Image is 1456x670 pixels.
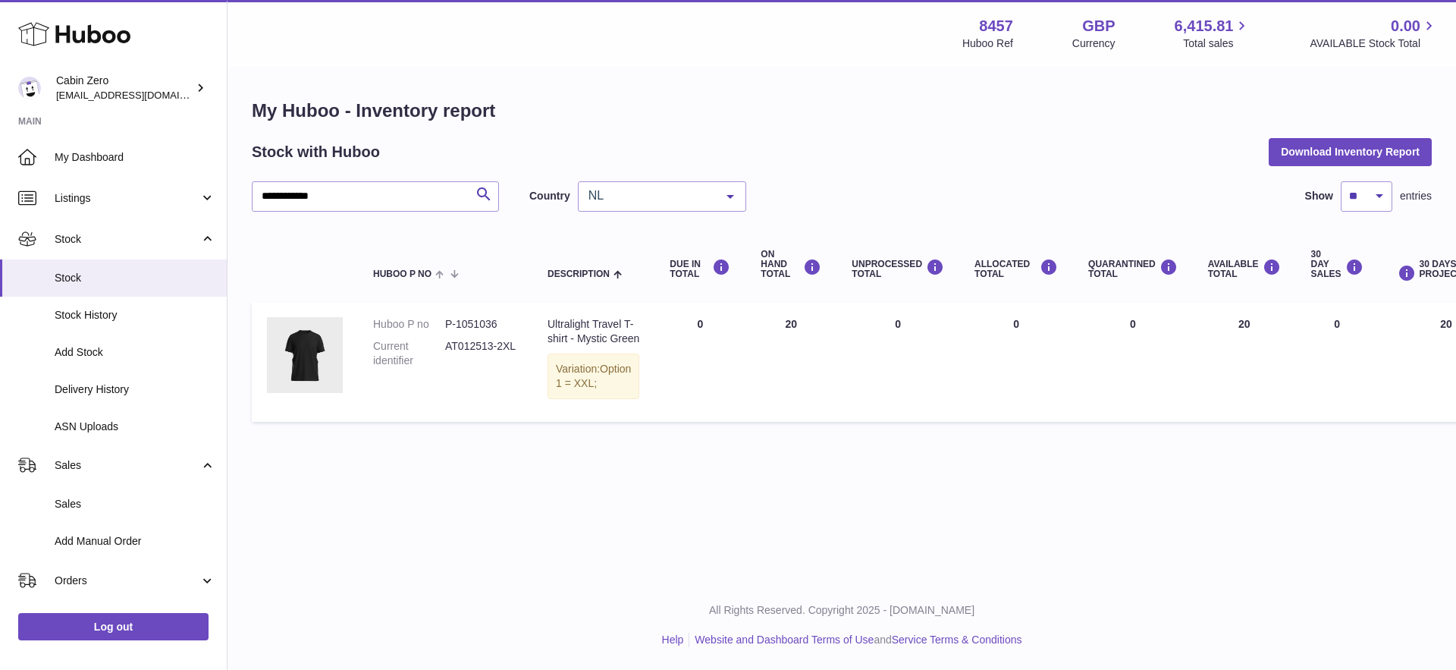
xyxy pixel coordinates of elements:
[55,271,215,285] span: Stock
[1088,259,1178,279] div: QUARANTINED Total
[373,339,445,368] dt: Current identifier
[892,634,1022,646] a: Service Terms & Conditions
[1072,36,1116,51] div: Currency
[240,603,1444,618] p: All Rights Reserved. Copyright 2025 - [DOMAIN_NAME]
[1310,16,1438,51] a: 0.00 AVAILABLE Stock Total
[1311,250,1363,280] div: 30 DAY SALES
[56,89,223,101] span: [EMAIL_ADDRESS][DOMAIN_NAME]
[836,302,959,422] td: 0
[1400,189,1432,203] span: entries
[556,363,631,389] span: Option 1 = XXL;
[1175,16,1234,36] span: 6,415.81
[445,339,517,368] dd: AT012513-2XL
[55,191,199,206] span: Listings
[55,534,215,549] span: Add Manual Order
[55,420,215,434] span: ASN Uploads
[373,269,431,279] span: Huboo P no
[852,259,944,279] div: UNPROCESSED Total
[654,302,745,422] td: 0
[1296,302,1379,422] td: 0
[252,99,1432,123] h1: My Huboo - Inventory report
[745,302,836,422] td: 20
[695,634,874,646] a: Website and Dashboard Terms of Use
[18,613,209,640] a: Log out
[56,74,193,102] div: Cabin Zero
[55,232,199,247] span: Stock
[1391,16,1420,36] span: 0.00
[55,497,215,511] span: Sales
[18,77,41,99] img: huboo@cabinzero.com
[1310,36,1438,51] span: AVAILABLE Stock Total
[55,382,215,397] span: Delivery History
[1269,138,1432,165] button: Download Inventory Report
[585,188,715,203] span: NL
[548,354,639,399] div: Variation:
[373,317,445,332] dt: Huboo P no
[962,36,1013,51] div: Huboo Ref
[548,317,639,346] div: Ultralight Travel T-shirt - Mystic Green
[1175,16,1251,51] a: 6,415.81 Total sales
[1305,189,1333,203] label: Show
[689,633,1021,647] li: and
[55,458,199,473] span: Sales
[959,302,1073,422] td: 0
[55,150,215,165] span: My Dashboard
[1193,302,1296,422] td: 20
[974,259,1058,279] div: ALLOCATED Total
[529,189,570,203] label: Country
[445,317,517,332] dd: P-1051036
[55,308,215,322] span: Stock History
[1082,16,1115,36] strong: GBP
[979,16,1013,36] strong: 8457
[55,345,215,360] span: Add Stock
[252,142,380,162] h2: Stock with Huboo
[55,574,199,588] span: Orders
[1130,318,1136,330] span: 0
[1183,36,1250,51] span: Total sales
[662,634,684,646] a: Help
[548,269,610,279] span: Description
[670,259,730,279] div: DUE IN TOTAL
[267,317,343,393] img: product image
[1208,259,1281,279] div: AVAILABLE Total
[761,250,821,280] div: ON HAND Total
